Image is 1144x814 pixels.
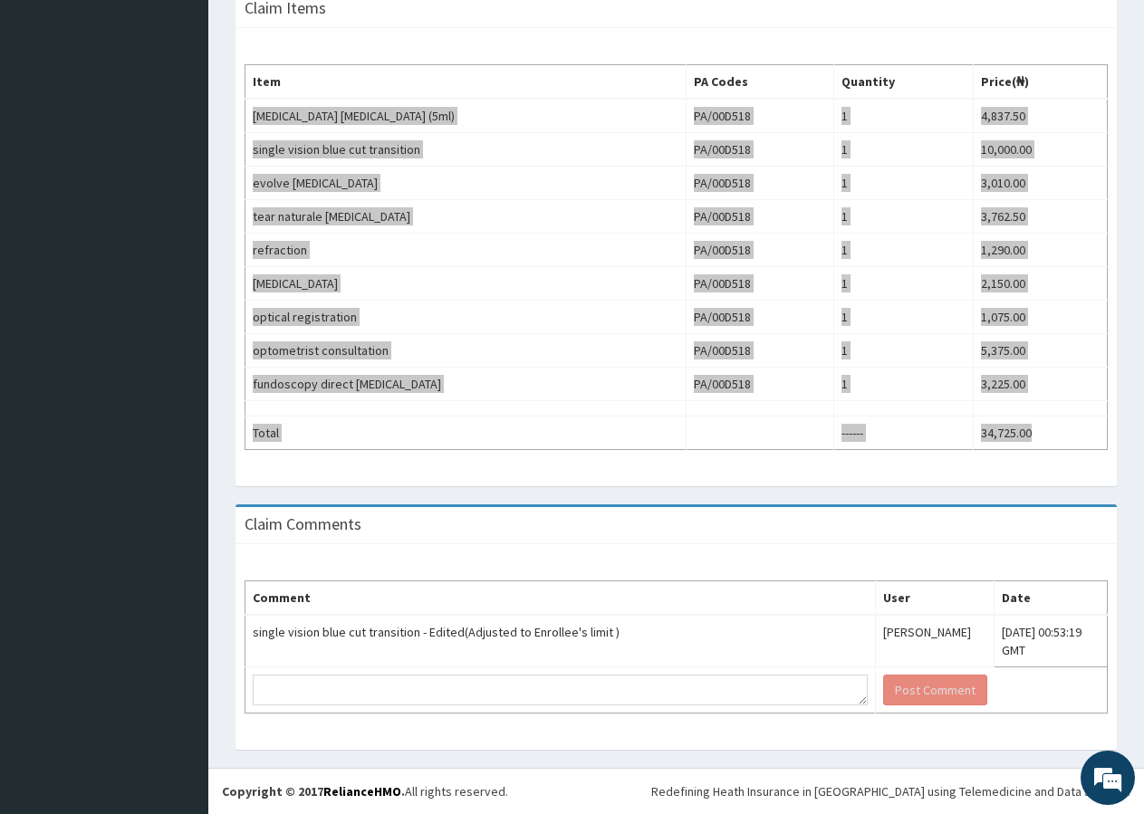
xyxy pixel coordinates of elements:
td: [MEDICAL_DATA] [245,267,687,301]
td: [PERSON_NAME] [875,615,995,667]
div: Redefining Heath Insurance in [GEOGRAPHIC_DATA] using Telemedicine and Data Science! [651,782,1130,800]
td: 3,225.00 [973,368,1107,401]
td: 2,150.00 [973,267,1107,301]
span: We're online! [105,228,250,411]
td: optometrist consultation [245,334,687,368]
th: Date [995,581,1108,616]
td: single vision blue cut transition - Edited(Adjusted to Enrollee's limit ) [245,615,876,667]
th: Quantity [833,65,973,100]
td: 1 [833,334,973,368]
div: Minimize live chat window [297,9,341,53]
th: Comment [245,581,876,616]
td: 1,075.00 [973,301,1107,334]
td: 1 [833,234,973,267]
td: 4,837.50 [973,99,1107,133]
img: d_794563401_company_1708531726252_794563401 [34,91,73,136]
td: PA/00D518 [687,99,833,133]
td: [MEDICAL_DATA] [MEDICAL_DATA] (5ml) [245,99,687,133]
td: 1 [833,267,973,301]
td: 5,375.00 [973,334,1107,368]
td: 1,290.00 [973,234,1107,267]
td: evolve [MEDICAL_DATA] [245,167,687,200]
th: PA Codes [687,65,833,100]
td: Total [245,417,687,450]
strong: Copyright © 2017 . [222,783,405,800]
td: single vision blue cut transition [245,133,687,167]
td: 10,000.00 [973,133,1107,167]
td: PA/00D518 [687,234,833,267]
td: 3,762.50 [973,200,1107,234]
a: RelianceHMO [323,783,401,800]
td: 1 [833,301,973,334]
td: optical registration [245,301,687,334]
td: ------ [833,417,973,450]
h3: Claim Comments [245,516,361,532]
div: Chat with us now [94,101,304,125]
th: Price(₦) [973,65,1107,100]
footer: All rights reserved. [208,768,1144,814]
td: tear naturale [MEDICAL_DATA] [245,200,687,234]
td: 1 [833,99,973,133]
td: PA/00D518 [687,267,833,301]
textarea: Type your message and hit 'Enter' [9,494,345,558]
td: 34,725.00 [973,417,1107,450]
th: User [875,581,995,616]
button: Post Comment [883,675,987,705]
td: fundoscopy direct [MEDICAL_DATA] [245,368,687,401]
td: 1 [833,167,973,200]
td: 3,010.00 [973,167,1107,200]
td: PA/00D518 [687,368,833,401]
td: PA/00D518 [687,334,833,368]
td: [DATE] 00:53:19 GMT [995,615,1108,667]
td: refraction [245,234,687,267]
td: PA/00D518 [687,200,833,234]
td: PA/00D518 [687,167,833,200]
td: PA/00D518 [687,301,833,334]
td: 1 [833,200,973,234]
th: Item [245,65,687,100]
td: 1 [833,133,973,167]
td: 1 [833,368,973,401]
td: PA/00D518 [687,133,833,167]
